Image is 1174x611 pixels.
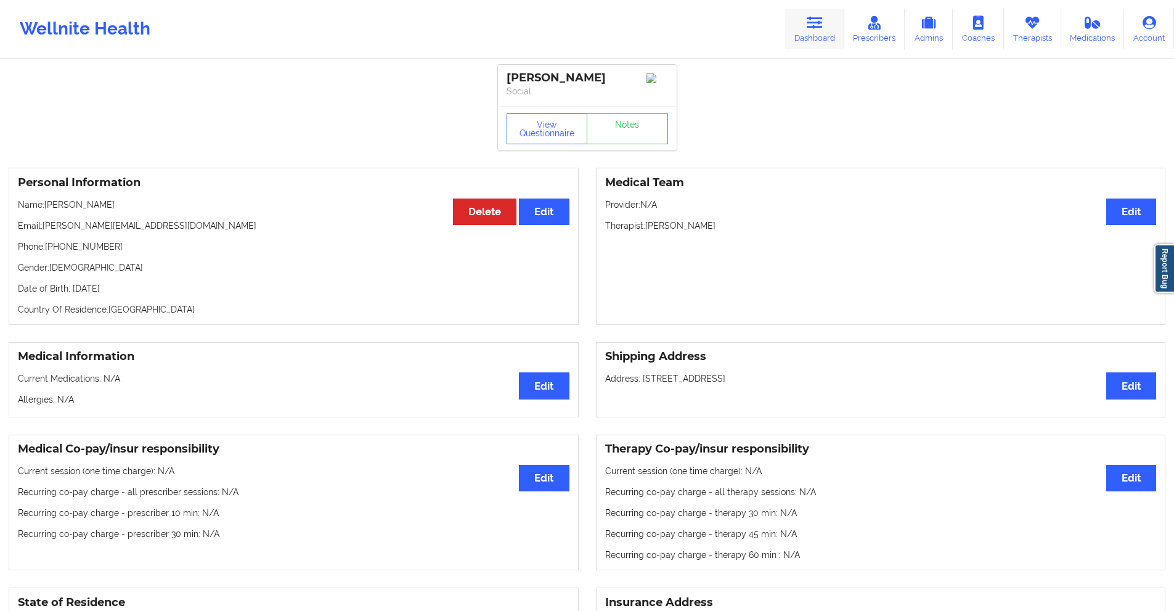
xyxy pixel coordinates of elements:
[587,113,668,144] a: Notes
[507,85,668,97] p: Social
[605,549,1157,561] p: Recurring co-pay charge - therapy 60 min : N/A
[18,596,569,610] h3: State of Residence
[18,240,569,253] p: Phone: [PHONE_NUMBER]
[646,73,668,83] img: Image%2Fplaceholer-image.png
[605,219,1157,232] p: Therapist: [PERSON_NAME]
[18,176,569,190] h3: Personal Information
[905,9,953,49] a: Admins
[1154,244,1174,293] a: Report Bug
[785,9,844,49] a: Dashboard
[507,113,588,144] button: View Questionnaire
[1106,465,1156,491] button: Edit
[605,199,1157,211] p: Provider: N/A
[605,442,1157,456] h3: Therapy Co-pay/insur responsibility
[18,465,569,477] p: Current session (one time charge): N/A
[1061,9,1125,49] a: Medications
[18,442,569,456] h3: Medical Co-pay/insur responsibility
[605,507,1157,519] p: Recurring co-pay charge - therapy 30 min : N/A
[18,282,569,295] p: Date of Birth: [DATE]
[1106,372,1156,399] button: Edit
[605,528,1157,540] p: Recurring co-pay charge - therapy 45 min : N/A
[605,372,1157,385] p: Address: [STREET_ADDRESS]
[519,465,569,491] button: Edit
[18,261,569,274] p: Gender: [DEMOGRAPHIC_DATA]
[844,9,905,49] a: Prescribers
[18,350,569,364] h3: Medical Information
[453,199,516,225] button: Delete
[519,372,569,399] button: Edit
[18,507,569,519] p: Recurring co-pay charge - prescriber 10 min : N/A
[18,528,569,540] p: Recurring co-pay charge - prescriber 30 min : N/A
[18,199,569,211] p: Name: [PERSON_NAME]
[605,596,1157,610] h3: Insurance Address
[18,393,569,406] p: Allergies: N/A
[1106,199,1156,225] button: Edit
[605,486,1157,498] p: Recurring co-pay charge - all therapy sessions : N/A
[953,9,1004,49] a: Coaches
[519,199,569,225] button: Edit
[605,465,1157,477] p: Current session (one time charge): N/A
[18,219,569,232] p: Email: [PERSON_NAME][EMAIL_ADDRESS][DOMAIN_NAME]
[1004,9,1061,49] a: Therapists
[18,372,569,385] p: Current Medications: N/A
[507,71,668,85] div: [PERSON_NAME]
[1124,9,1174,49] a: Account
[18,486,569,498] p: Recurring co-pay charge - all prescriber sessions : N/A
[605,350,1157,364] h3: Shipping Address
[605,176,1157,190] h3: Medical Team
[18,303,569,316] p: Country Of Residence: [GEOGRAPHIC_DATA]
